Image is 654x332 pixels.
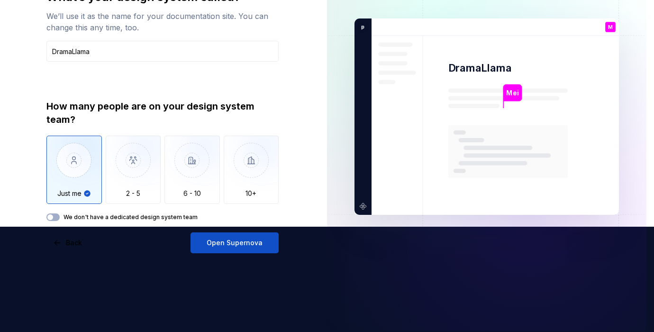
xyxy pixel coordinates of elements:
[506,88,518,98] p: Mei
[46,41,279,62] input: Design system name
[46,232,90,253] button: Back
[46,100,279,126] div: How many people are on your design system team?
[448,61,511,75] p: DramaLlama
[358,23,364,31] p: p
[66,238,82,248] span: Back
[46,10,279,33] div: We’ll use it as the name for your documentation site. You can change this any time, too.
[207,238,263,248] span: Open Supernova
[191,232,279,253] button: Open Supernova
[608,25,613,30] p: M
[64,213,198,221] label: We don't have a dedicated design system team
